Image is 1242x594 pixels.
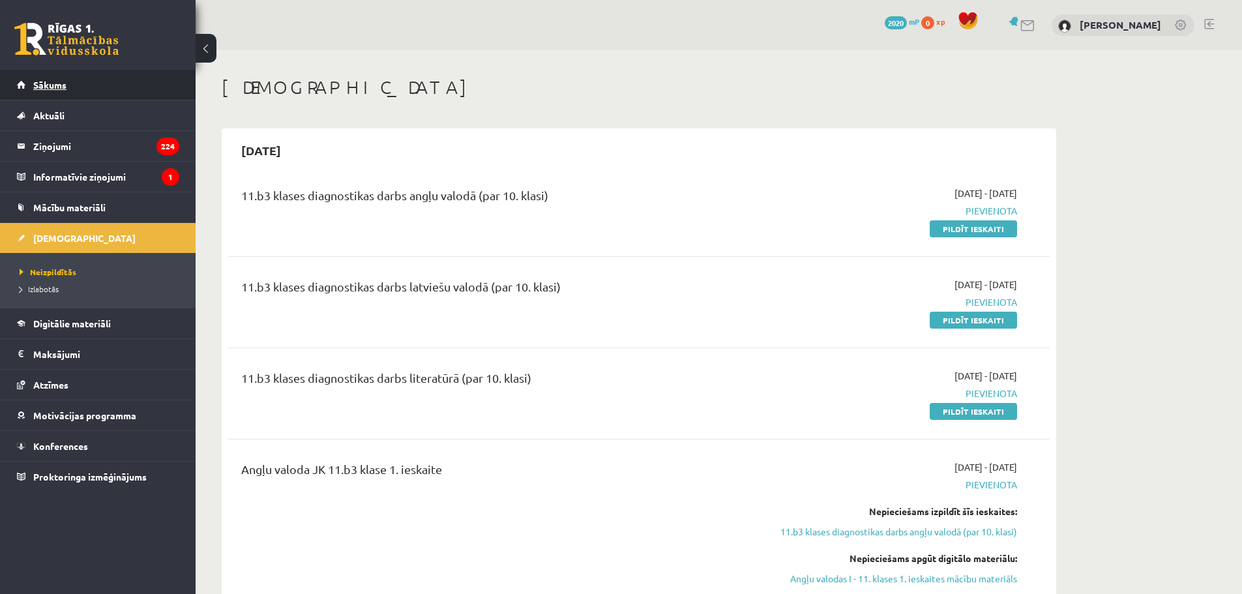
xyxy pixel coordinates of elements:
span: Izlabotās [20,284,59,294]
a: [DEMOGRAPHIC_DATA] [17,223,179,253]
span: Pievienota [771,204,1017,218]
span: Sākums [33,79,67,91]
span: Pievienota [771,295,1017,309]
span: Pievienota [771,478,1017,492]
a: Rīgas 1. Tālmācības vidusskola [14,23,119,55]
div: Nepieciešams izpildīt šīs ieskaites: [771,505,1017,518]
span: xp [936,16,945,27]
div: Angļu valoda JK 11.b3 klase 1. ieskaite [241,460,752,484]
a: [PERSON_NAME] [1080,18,1161,31]
a: Pildīt ieskaiti [930,312,1017,329]
a: Sākums [17,70,179,100]
a: Pildīt ieskaiti [930,403,1017,420]
legend: Informatīvie ziņojumi [33,162,179,192]
span: Konferences [33,440,88,452]
span: Neizpildītās [20,267,76,277]
span: Aktuāli [33,110,65,121]
div: 11.b3 klases diagnostikas darbs latviešu valodā (par 10. klasi) [241,278,752,302]
a: Atzīmes [17,370,179,400]
legend: Ziņojumi [33,131,179,161]
a: Mācību materiāli [17,192,179,222]
span: mP [909,16,919,27]
a: 2020 mP [885,16,919,27]
span: 2020 [885,16,907,29]
h2: [DATE] [228,135,294,166]
i: 1 [162,168,179,186]
img: Ralfs Putniņš [1058,20,1071,33]
span: [DEMOGRAPHIC_DATA] [33,232,136,244]
div: Nepieciešams apgūt digitālo materiālu: [771,552,1017,565]
i: 224 [156,138,179,155]
a: Aktuāli [17,100,179,130]
a: Ziņojumi224 [17,131,179,161]
div: 11.b3 klases diagnostikas darbs literatūrā (par 10. klasi) [241,369,752,393]
a: Proktoringa izmēģinājums [17,462,179,492]
span: [DATE] - [DATE] [954,186,1017,200]
h1: [DEMOGRAPHIC_DATA] [222,76,1056,98]
a: 11.b3 klases diagnostikas darbs angļu valodā (par 10. klasi) [771,525,1017,539]
a: 0 xp [921,16,951,27]
span: [DATE] - [DATE] [954,369,1017,383]
span: [DATE] - [DATE] [954,460,1017,474]
a: Informatīvie ziņojumi1 [17,162,179,192]
a: Motivācijas programma [17,400,179,430]
a: Konferences [17,431,179,461]
legend: Maksājumi [33,339,179,369]
span: Proktoringa izmēģinājums [33,471,147,483]
span: Motivācijas programma [33,409,136,421]
a: Angļu valodas I - 11. klases 1. ieskaites mācību materiāls [771,572,1017,586]
span: [DATE] - [DATE] [954,278,1017,291]
a: Neizpildītās [20,266,183,278]
span: Mācību materiāli [33,201,106,213]
span: Atzīmes [33,379,68,391]
a: Maksājumi [17,339,179,369]
a: Izlabotās [20,283,183,295]
span: Digitālie materiāli [33,318,111,329]
div: 11.b3 klases diagnostikas darbs angļu valodā (par 10. klasi) [241,186,752,211]
a: Pildīt ieskaiti [930,220,1017,237]
span: Pievienota [771,387,1017,400]
a: Digitālie materiāli [17,308,179,338]
span: 0 [921,16,934,29]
